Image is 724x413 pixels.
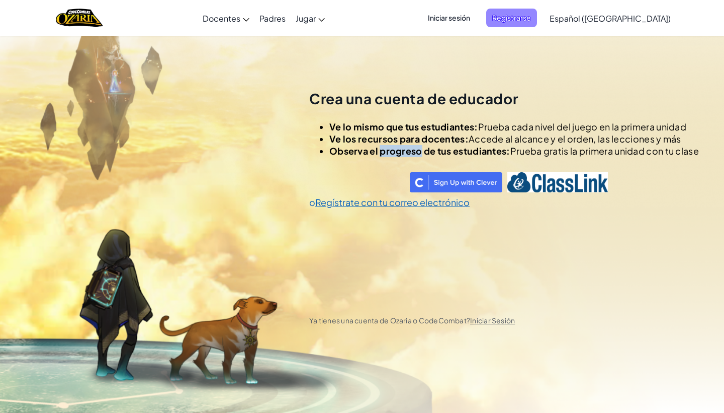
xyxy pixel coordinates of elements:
[309,196,315,208] span: o
[309,172,405,192] a: Acceder con Google. Se abre en una pestaña nueva
[304,171,410,193] iframe: Botón de Acceder con Google
[469,133,681,145] span: Accede al alcance y el orden, las lecciones y más
[410,172,502,192] img: clever_sso_button@2x.png
[309,171,405,193] div: Acceder con Google. Se abre en una pestaña nueva
[291,5,330,32] a: Jugar
[329,145,510,157] span: Observa el progreso de tus estudiantes:
[545,5,676,32] a: Español ([GEOGRAPHIC_DATA])
[296,13,316,24] span: Jugar
[315,196,470,208] a: Regístrate con tu correo electrónico
[329,121,478,132] span: Ve lo mismo que tus estudiantes:
[203,13,240,24] span: Docentes
[56,8,103,28] img: Home
[507,172,608,192] img: classlink-logo-text.png
[198,5,254,32] a: Docentes
[56,8,103,28] a: Ozaria by CodeCombat logo
[329,133,469,145] span: Ve los recursos para docentes:
[422,9,476,27] button: Iniciar sesión
[550,13,671,24] span: Español ([GEOGRAPHIC_DATA])
[510,145,699,157] span: Prueba gratis la primera unidad con tu clase
[470,316,515,325] a: Iniciar Sesión
[486,9,537,27] button: Registrarse
[309,89,699,108] h2: Crea una cuenta de educador
[478,121,686,132] span: Prueba cada nivel del juego en la primera unidad
[254,5,291,32] a: Padres
[309,316,515,325] span: Ya tienes una cuenta de Ozaria o CodeCombat?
